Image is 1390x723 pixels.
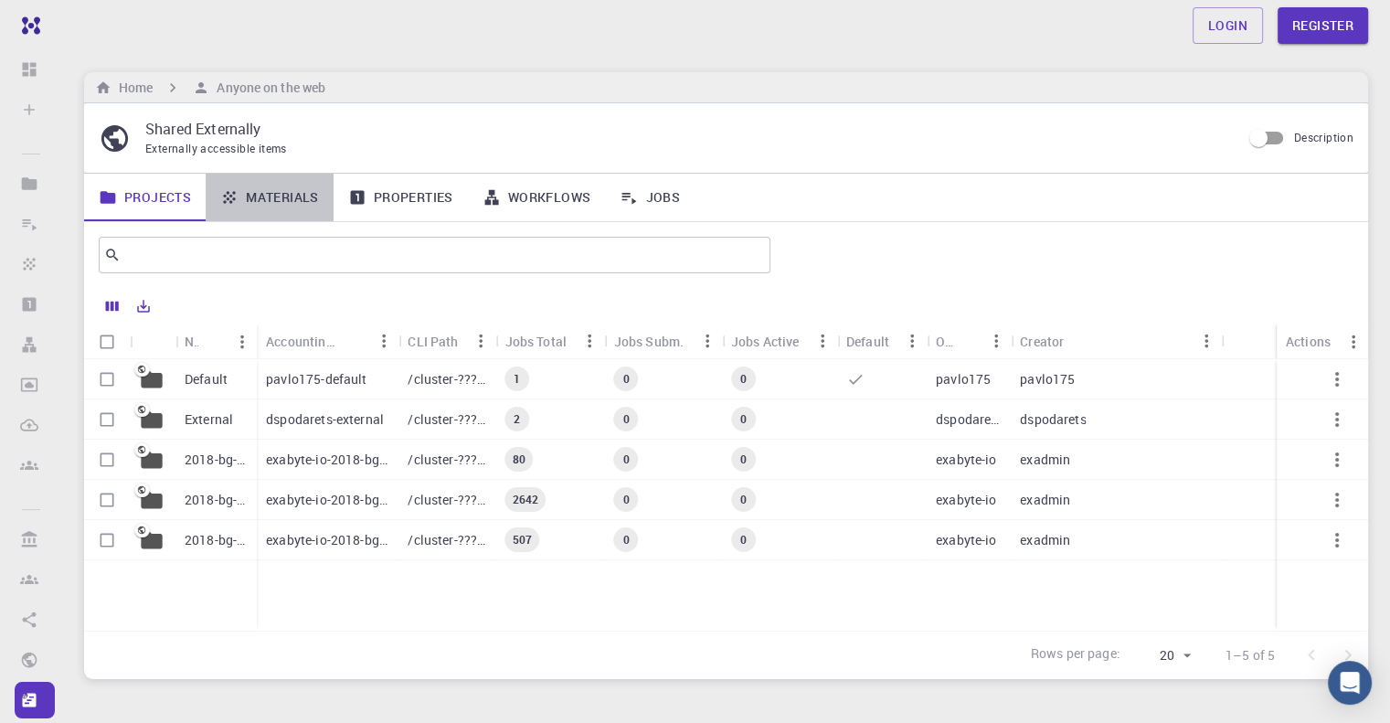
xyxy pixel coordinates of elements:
a: Properties [334,174,468,221]
button: Menu [228,327,257,356]
div: Jobs Total [495,324,604,359]
p: exabyte-io-2018-bg-study-phase-iii [266,491,389,509]
button: Menu [897,326,927,356]
div: Icon [130,324,175,359]
a: Workflows [468,174,606,221]
span: 2 [506,411,527,427]
span: 0 [733,532,754,548]
p: /cluster-???-share/groups/exabyte-io/exabyte-io-2018-bg-study-phase-iii [408,491,486,509]
span: Description [1294,130,1353,144]
button: Sort [340,326,369,356]
p: /cluster-???-share/groups/exabyte-io/exabyte-io-2018-bg-study-phase-i-ph [408,451,486,469]
nav: breadcrumb [91,78,329,98]
span: 1 [506,371,527,387]
p: exadmin [1020,491,1070,509]
span: Externally accessible items [145,141,287,155]
div: Creator [1020,324,1064,359]
div: Jobs Active [731,324,800,359]
p: exadmin [1020,531,1070,549]
p: pavlo175 [936,370,991,388]
a: Login [1193,7,1263,44]
a: Materials [206,174,334,221]
span: 0 [733,492,754,507]
div: Creator [1011,324,1221,359]
div: Jobs Subm. [605,324,722,359]
div: CLI Path [408,324,458,359]
span: 0 [615,371,636,387]
span: 0 [733,411,754,427]
p: exabyte-io-2018-bg-study-phase-i [266,531,389,549]
div: 20 [1128,643,1196,669]
h6: Anyone on the web [209,78,325,98]
div: Accounting slug [266,324,340,359]
div: Owner [927,324,1011,359]
p: 2018-bg-study-phase-i-ph [185,451,248,469]
p: External [185,410,233,429]
span: 507 [504,532,538,548]
p: /cluster-???-share/groups/exabyte-io/exabyte-io-2018-bg-study-phase-i [408,531,486,549]
p: dspodarets-external [266,410,384,429]
span: 0 [615,411,636,427]
div: Owner [936,324,952,359]
a: Jobs [605,174,695,221]
button: Menu [1339,327,1368,356]
span: 80 [504,452,532,467]
div: Jobs Subm. [614,324,684,359]
button: Sort [198,327,228,356]
button: Sort [1064,326,1093,356]
a: Register [1278,7,1368,44]
span: 0 [733,452,754,467]
button: Menu [369,326,398,356]
span: 2642 [504,492,546,507]
p: exabyte-io [936,451,997,469]
div: Name [175,324,257,359]
p: pavlo175-default [266,370,366,388]
button: Menu [808,326,837,356]
button: Sort [952,326,981,356]
p: 2018-bg-study-phase-III [185,491,248,509]
p: exabyte-io-2018-bg-study-phase-i-ph [266,451,389,469]
p: Rows per page: [1031,644,1120,665]
p: exabyte-io [936,491,997,509]
div: Accounting slug [257,324,398,359]
a: Projects [84,174,206,221]
button: Columns [97,292,128,321]
p: 2018-bg-study-phase-I [185,531,248,549]
div: Open Intercom Messenger [1328,661,1372,705]
div: Jobs Active [722,324,837,359]
p: Shared Externally [145,118,1226,140]
div: Actions [1286,324,1331,359]
button: Menu [981,326,1011,356]
p: dspodarets [936,410,1002,429]
p: /cluster-???-home/dspodarets/dspodarets-external [408,410,486,429]
p: Default [185,370,228,388]
button: Menu [1192,326,1221,356]
p: /cluster-???-home/pavlo175/pavlo175-default [408,370,486,388]
p: 1–5 of 5 [1226,646,1275,665]
div: Default [846,324,889,359]
span: 0 [615,532,636,548]
button: Menu [693,326,722,356]
div: CLI Path [398,324,495,359]
p: exabyte-io [936,531,997,549]
div: Name [185,324,198,359]
button: Menu [466,326,495,356]
img: logo [15,16,40,35]
h6: Home [111,78,153,98]
div: Jobs Total [504,324,567,359]
div: Default [837,324,927,359]
p: pavlo175 [1020,370,1075,388]
button: Export [128,292,159,321]
button: Menu [576,326,605,356]
span: 0 [615,492,636,507]
span: 0 [733,371,754,387]
p: exadmin [1020,451,1070,469]
span: 0 [615,452,636,467]
div: Actions [1277,324,1368,359]
p: dspodarets [1020,410,1087,429]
